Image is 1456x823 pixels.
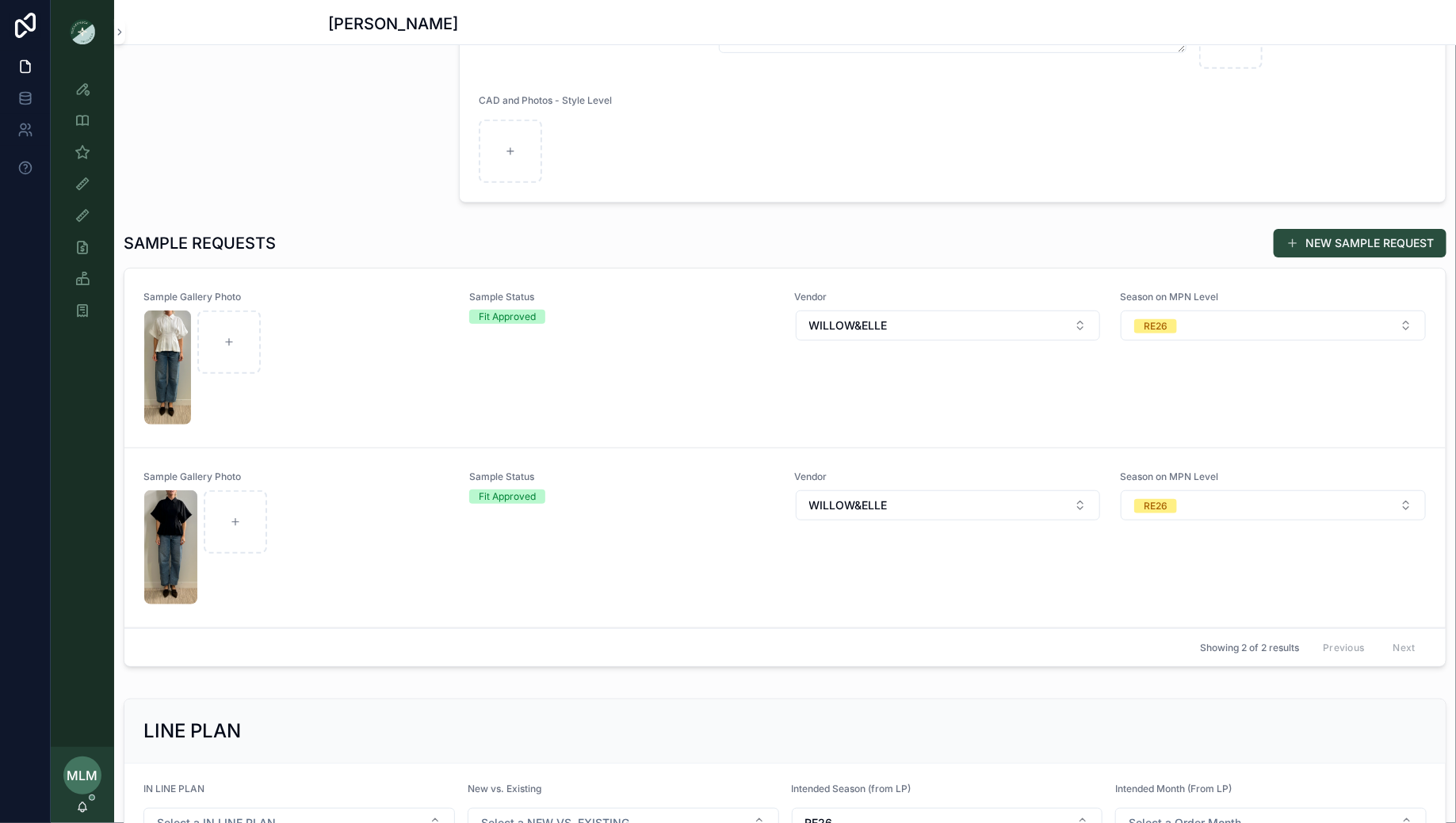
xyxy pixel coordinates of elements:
span: Showing 2 of 2 results [1200,642,1299,654]
span: Season on MPN Level [1120,291,1427,303]
span: IN LINE PLAN [143,783,204,794]
a: Sample Gallery PhotoScreenshot-2025-09-23-at-2.33.02-PM.pngSample StatusFit ApprovedVendorSelect ... [124,269,1446,448]
span: Season on MPN Level [1120,471,1427,483]
span: WILLOW&ELLE [809,497,888,513]
span: Vendor [795,291,1102,303]
span: Sample Status [469,291,776,303]
span: Sample Gallery Photo [143,471,450,483]
span: Intended Month (From LP) [1115,783,1232,794]
button: NEW SAMPLE REQUEST [1274,229,1446,257]
div: Fit Approved [479,490,536,504]
img: Screenshot-2025-09-23-at-2.33.02-PM.png [144,311,191,425]
button: Select Button [1121,311,1426,341]
span: Sample Gallery Photo [143,291,450,303]
button: Select Button [796,490,1101,520]
button: Select Button [796,311,1101,341]
img: App logo [70,19,95,44]
h1: [PERSON_NAME] [329,13,459,35]
span: CAD and Photos - Style Level [479,94,612,106]
a: Sample Gallery PhotoScreenshot-2025-09-16-at-2.58.00-PM.pngSample StatusFit ApprovedVendorSelect ... [124,448,1446,628]
button: Select Button [1121,490,1426,520]
span: Vendor [795,471,1102,483]
span: MLM [67,766,98,785]
span: New vs. Existing [468,783,541,794]
h1: SAMPLE REQUESTS [124,232,276,254]
span: WILLOW&ELLE [809,318,888,333]
h2: LINE PLAN [143,718,241,744]
div: scrollable content [51,63,114,345]
div: RE26 [1144,319,1167,333]
span: Sample Status [469,471,776,483]
img: Screenshot-2025-09-16-at-2.58.00-PM.png [144,490,197,604]
div: Fit Approved [479,310,536,324]
div: RE26 [1144,499,1167,513]
span: Intended Season (from LP) [792,783,911,794]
